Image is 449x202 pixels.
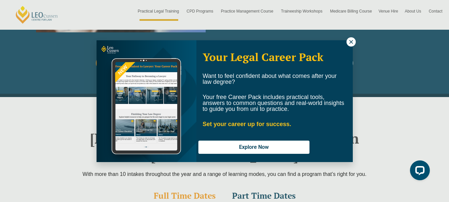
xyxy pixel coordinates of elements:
button: Explore Now [198,141,309,154]
strong: Set your career up for success. [203,121,291,127]
button: Close [347,37,356,47]
span: Your Legal Career Pack [203,50,323,64]
span: Want to feel confident about what comes after your law degree? [203,73,337,85]
span: Your free Career Pack includes practical tools, answers to common questions and real-world insigh... [203,94,344,112]
img: Woman in yellow blouse holding folders looking to the right and smiling [97,40,196,162]
iframe: LiveChat chat widget [405,158,432,185]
